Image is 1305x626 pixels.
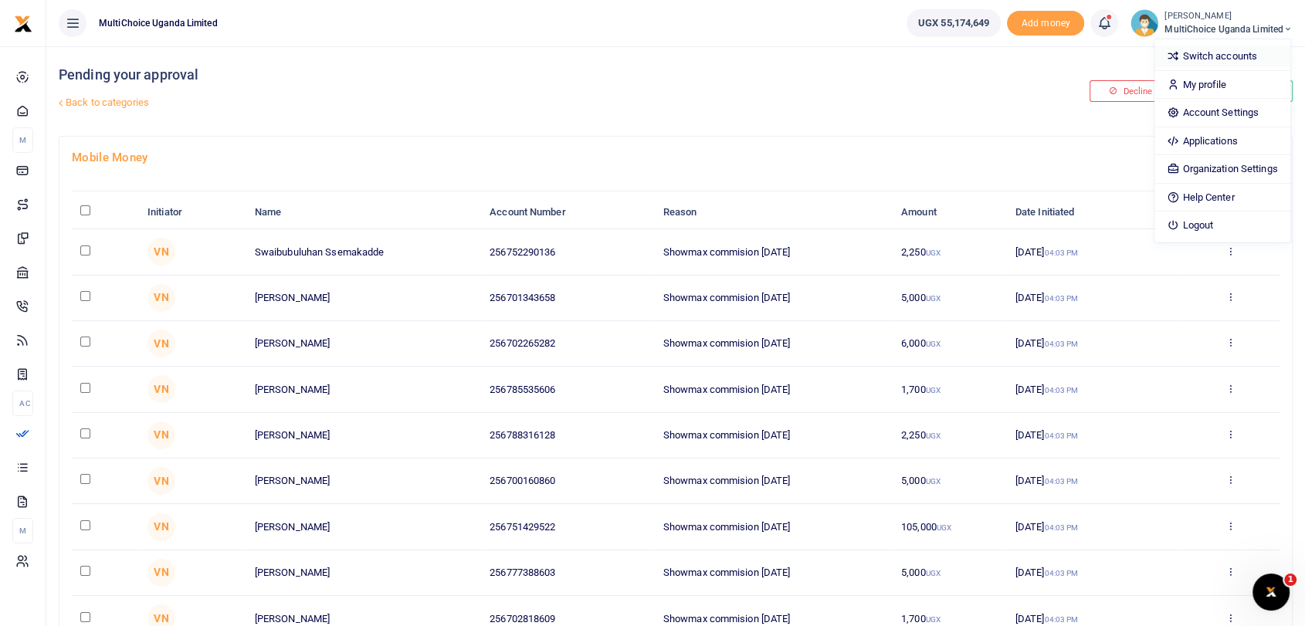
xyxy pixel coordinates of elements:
span: 1 [1284,574,1297,586]
small: 04:03 PM [1044,523,1078,532]
small: 04:03 PM [1044,477,1078,486]
td: 256701343658 [481,276,655,321]
h4: Mobile Money [72,149,1280,166]
a: Back to categories [55,90,877,116]
td: Swaibubuluhan Ssemakadde [246,229,481,275]
small: [PERSON_NAME] [1164,10,1293,23]
small: UGX [926,431,941,440]
span: Valeria Namyenya [147,284,175,312]
img: logo-small [14,15,32,33]
td: Showmax commision [DATE] [655,367,893,412]
td: 105,000 [893,504,1007,550]
td: 5,000 [893,459,1007,504]
span: Valeria Namyenya [147,559,175,587]
small: 04:03 PM [1044,386,1078,394]
li: M [12,127,33,153]
th: Account Number: activate to sort column ascending [481,196,655,229]
td: [PERSON_NAME] [246,504,481,550]
h4: Pending your approval [59,66,877,83]
a: Organization Settings [1154,158,1290,180]
td: 256702265282 [481,321,655,367]
td: 5,000 [893,276,1007,321]
td: [DATE] [1007,550,1182,596]
small: 04:03 PM [1044,249,1078,257]
td: [PERSON_NAME] [246,550,481,596]
td: Showmax commision [DATE] [655,459,893,504]
a: Add money [1007,16,1084,28]
th: Date Initiated: activate to sort column ascending [1007,196,1182,229]
a: Applications [1154,130,1290,152]
span: Valeria Namyenya [147,375,175,403]
td: 256752290136 [481,229,655,275]
a: Help Center [1154,187,1290,208]
a: My profile [1154,74,1290,96]
td: 256751429522 [481,504,655,550]
small: UGX [926,294,941,303]
small: UGX [926,615,941,624]
a: logo-small logo-large logo-large [14,17,32,29]
span: Valeria Namyenya [147,467,175,495]
th: : activate to sort column descending [72,196,139,229]
td: [DATE] [1007,276,1182,321]
td: Showmax commision [DATE] [655,504,893,550]
td: [PERSON_NAME] [246,459,481,504]
li: Toup your wallet [1007,11,1084,36]
td: [DATE] [1007,413,1182,459]
td: Showmax commision [DATE] [655,550,893,596]
small: UGX [937,523,951,532]
td: [DATE] [1007,459,1182,504]
td: 256788316128 [481,413,655,459]
span: Valeria Namyenya [147,330,175,357]
td: 5,000 [893,550,1007,596]
td: 6,000 [893,321,1007,367]
small: UGX [926,340,941,348]
a: Account Settings [1154,102,1290,124]
a: profile-user [PERSON_NAME] MultiChoice Uganda Limited [1130,9,1293,37]
th: Amount: activate to sort column ascending [893,196,1007,229]
td: Showmax commision [DATE] [655,413,893,459]
td: 256785535606 [481,367,655,412]
td: Showmax commision [DATE] [655,229,893,275]
button: Decline All [1090,80,1184,102]
span: Add money [1007,11,1084,36]
small: 04:03 PM [1044,294,1078,303]
td: [PERSON_NAME] [246,276,481,321]
small: 04:03 PM [1044,615,1078,624]
td: [DATE] [1007,321,1182,367]
iframe: Intercom live chat [1252,574,1290,611]
td: Showmax commision [DATE] [655,321,893,367]
th: Initiator: activate to sort column ascending [139,196,246,229]
small: UGX [926,386,941,394]
td: 2,250 [893,413,1007,459]
span: Valeria Namyenya [147,513,175,541]
li: Wallet ballance [900,9,1007,37]
td: 256700160860 [481,459,655,504]
li: M [12,518,33,543]
td: [PERSON_NAME] [246,321,481,367]
img: profile-user [1130,9,1158,37]
td: [DATE] [1007,229,1182,275]
td: [PERSON_NAME] [246,367,481,412]
span: MultiChoice Uganda Limited [93,16,224,30]
th: Name: activate to sort column ascending [246,196,481,229]
a: Switch accounts [1154,46,1290,67]
span: UGX 55,174,649 [918,15,989,31]
span: Valeria Namyenya [147,238,175,266]
a: UGX 55,174,649 [907,9,1001,37]
td: [DATE] [1007,367,1182,412]
span: Valeria Namyenya [147,421,175,449]
td: [DATE] [1007,504,1182,550]
small: UGX [926,477,941,486]
span: MultiChoice Uganda Limited [1164,22,1293,36]
small: 04:03 PM [1044,340,1078,348]
th: Reason: activate to sort column ascending [655,196,893,229]
td: [PERSON_NAME] [246,413,481,459]
td: 2,250 [893,229,1007,275]
a: Logout [1154,215,1290,236]
td: 256777388603 [481,550,655,596]
small: UGX [926,569,941,577]
small: 04:03 PM [1044,431,1078,440]
td: Showmax commision [DATE] [655,276,893,321]
small: 04:03 PM [1044,569,1078,577]
li: Ac [12,391,33,416]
